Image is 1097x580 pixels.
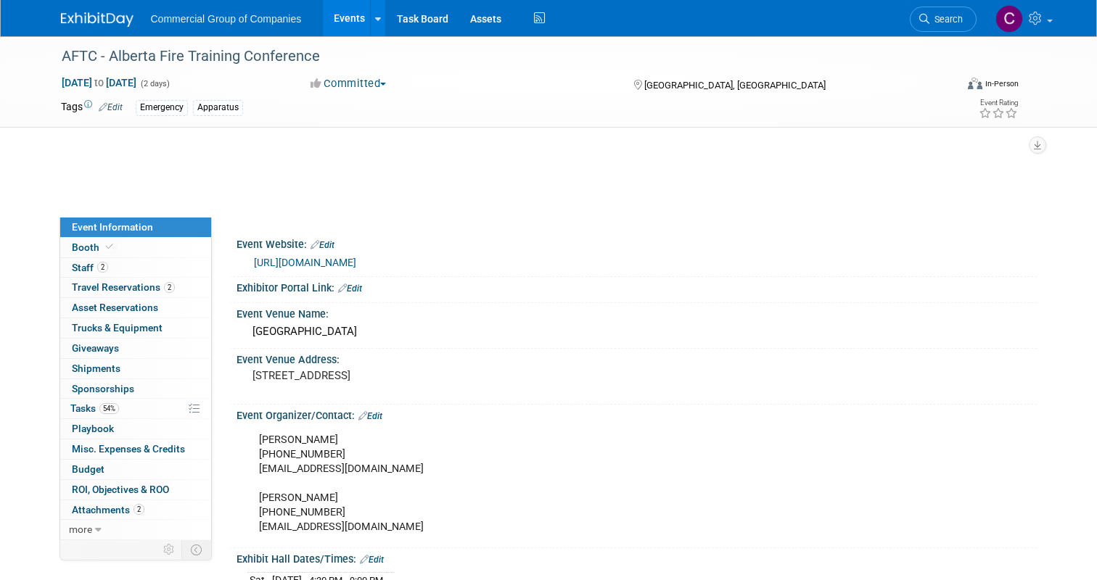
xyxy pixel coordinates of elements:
[70,402,119,414] span: Tasks
[72,362,120,374] span: Shipments
[60,480,211,500] a: ROI, Objectives & ROO
[60,217,211,237] a: Event Information
[644,80,826,91] span: [GEOGRAPHIC_DATA], [GEOGRAPHIC_DATA]
[72,342,119,354] span: Giveaways
[72,383,134,394] span: Sponsorships
[61,12,133,27] img: ExhibitDay
[72,443,185,455] span: Misc. Expenses & Credits
[61,99,123,116] td: Tags
[69,523,92,535] span: more
[60,238,211,257] a: Booth
[358,411,382,421] a: Edit
[57,43,937,70] div: AFTC - Alberta Fire Training Conference
[60,298,211,318] a: Asset Reservations
[305,76,392,91] button: Committed
[877,75,1019,97] div: Event Format
[311,240,334,250] a: Edit
[910,7,977,32] a: Search
[237,303,1037,321] div: Event Venue Name:
[157,540,182,559] td: Personalize Event Tab Strip
[92,77,106,88] span: to
[72,322,163,333] span: Trucks & Equipment
[252,369,554,382] pre: [STREET_ADDRESS]
[60,278,211,297] a: Travel Reservations2
[237,548,1037,567] div: Exhibit Hall Dates/Times:
[60,339,211,358] a: Giveaways
[151,13,302,25] span: Commercial Group of Companies
[72,262,108,273] span: Staff
[249,426,882,542] div: [PERSON_NAME] [PHONE_NUMBER] [EMAIL_ADDRESS][DOMAIN_NAME] [PERSON_NAME] [PHONE_NUMBER] [EMAIL_ADD...
[72,221,153,233] span: Event Information
[139,79,170,88] span: (2 days)
[97,262,108,273] span: 2
[237,405,1037,423] div: Event Organizer/Contact:
[968,78,982,89] img: Format-Inperson.png
[929,14,963,25] span: Search
[136,100,188,115] div: Emergency
[61,76,137,89] span: [DATE] [DATE]
[60,520,211,539] a: more
[181,540,211,559] td: Toggle Event Tabs
[193,100,243,115] div: Apparatus
[72,463,104,475] span: Budget
[133,504,144,515] span: 2
[99,102,123,112] a: Edit
[60,460,211,479] a: Budget
[60,318,211,338] a: Trucks & Equipment
[60,500,211,520] a: Attachments2
[60,399,211,418] a: Tasks54%
[60,439,211,459] a: Misc. Expenses & Credits
[106,243,113,251] i: Booth reservation complete
[338,283,362,294] a: Edit
[995,5,1023,33] img: Cole Mattern
[99,403,119,414] span: 54%
[72,302,158,313] span: Asset Reservations
[247,320,1026,343] div: [GEOGRAPHIC_DATA]
[72,484,169,495] span: ROI, Objectives & ROO
[360,555,384,565] a: Edit
[60,258,211,278] a: Staff2
[60,359,211,378] a: Shipments
[237,233,1037,252] div: Event Website:
[164,282,175,293] span: 2
[237,277,1037,296] div: Exhibitor Portal Link:
[254,257,356,268] a: [URL][DOMAIN_NAME]
[60,419,211,439] a: Playbook
[72,241,116,253] span: Booth
[985,78,1019,89] div: In-Person
[72,423,114,434] span: Playbook
[60,379,211,399] a: Sponsorships
[979,99,1018,107] div: Event Rating
[237,349,1037,367] div: Event Venue Address:
[72,504,144,515] span: Attachments
[72,281,175,293] span: Travel Reservations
